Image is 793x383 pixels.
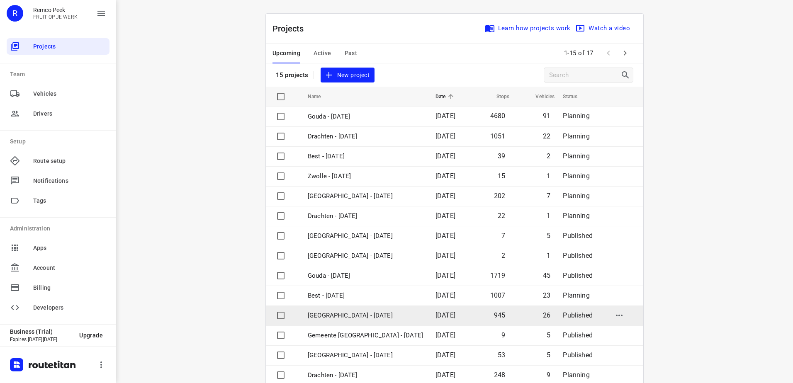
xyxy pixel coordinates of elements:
[563,331,593,339] span: Published
[435,172,455,180] span: [DATE]
[435,232,455,240] span: [DATE]
[321,68,375,83] button: New project
[7,85,109,102] div: Vehicles
[563,92,588,102] span: Status
[494,371,506,379] span: 248
[501,232,505,240] span: 7
[308,231,423,241] p: [GEOGRAPHIC_DATA] - [DATE]
[10,328,73,335] p: Business (Trial)
[547,371,550,379] span: 9
[549,69,620,82] input: Search projects
[547,252,550,259] span: 1
[308,291,423,301] p: Best - [DATE]
[563,172,589,180] span: Planning
[490,271,506,279] span: 1719
[33,157,106,165] span: Route setup
[7,299,109,316] div: Developers
[543,112,550,120] span: 91
[435,92,457,102] span: Date
[308,331,423,340] p: Gemeente Rotterdam - Wednesday
[543,271,550,279] span: 45
[435,271,455,279] span: [DATE]
[345,48,358,58] span: Past
[563,271,593,279] span: Published
[33,109,106,118] span: Drivers
[308,172,423,181] p: Zwolle - [DATE]
[543,132,550,140] span: 22
[33,196,106,205] span: Tags
[7,240,109,256] div: Apps
[498,172,505,180] span: 15
[547,212,550,220] span: 1
[494,192,506,200] span: 202
[547,232,550,240] span: 5
[272,22,311,35] p: Projects
[314,48,331,58] span: Active
[563,351,593,359] span: Published
[563,252,593,259] span: Published
[33,42,106,51] span: Projects
[308,211,423,221] p: Drachten - Thursday
[435,351,455,359] span: [DATE]
[308,311,423,320] p: Zwolle - Wednesday
[547,152,550,160] span: 2
[490,112,506,120] span: 4680
[501,252,505,259] span: 2
[308,152,423,161] p: Best - [DATE]
[10,70,109,79] p: Team
[33,177,106,185] span: Notifications
[7,153,109,169] div: Route setup
[33,264,106,272] span: Account
[7,172,109,189] div: Notifications
[620,70,633,80] div: Search
[308,371,423,380] p: Drachten - Wednesday
[498,212,505,220] span: 22
[563,371,589,379] span: Planning
[617,45,633,61] span: Next Page
[561,44,597,62] span: 1-15 of 17
[79,332,103,339] span: Upgrade
[7,279,109,296] div: Billing
[7,259,109,276] div: Account
[563,311,593,319] span: Published
[73,328,109,343] button: Upgrade
[308,191,423,201] p: [GEOGRAPHIC_DATA] - [DATE]
[563,132,589,140] span: Planning
[10,224,109,233] p: Administration
[563,152,589,160] span: Planning
[308,251,423,261] p: [GEOGRAPHIC_DATA] - [DATE]
[10,137,109,146] p: Setup
[498,351,505,359] span: 53
[525,92,555,102] span: Vehicles
[308,132,423,141] p: Drachten - [DATE]
[276,71,309,79] p: 15 projects
[563,212,589,220] span: Planning
[547,192,550,200] span: 7
[435,132,455,140] span: [DATE]
[308,271,423,281] p: Gouda - [DATE]
[600,45,617,61] span: Previous Page
[435,291,455,299] span: [DATE]
[501,331,505,339] span: 9
[33,244,106,252] span: Apps
[547,351,550,359] span: 5
[435,331,455,339] span: [DATE]
[498,152,505,160] span: 39
[435,371,455,379] span: [DATE]
[547,172,550,180] span: 1
[7,5,23,22] div: R
[486,92,510,102] span: Stops
[7,192,109,209] div: Tags
[33,303,106,312] span: Developers
[435,192,455,200] span: [DATE]
[563,112,589,120] span: Planning
[547,331,550,339] span: 5
[543,311,550,319] span: 26
[7,38,109,55] div: Projects
[435,112,455,120] span: [DATE]
[33,90,106,98] span: Vehicles
[435,152,455,160] span: [DATE]
[308,351,423,360] p: Antwerpen - Wednesday
[272,48,300,58] span: Upcoming
[326,70,370,80] span: New project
